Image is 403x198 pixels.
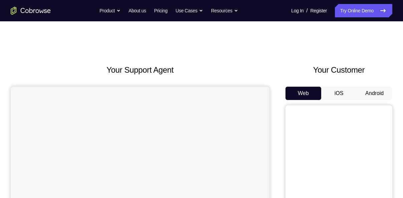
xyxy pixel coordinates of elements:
a: Log In [291,4,304,17]
span: / [306,7,308,15]
button: Web [285,87,321,100]
h2: Your Support Agent [11,64,269,76]
a: Pricing [154,4,167,17]
a: Try Online Demo [335,4,392,17]
button: Resources [211,4,238,17]
button: Android [357,87,392,100]
h2: Your Customer [285,64,392,76]
button: iOS [321,87,357,100]
button: Product [99,4,121,17]
a: About us [129,4,146,17]
button: Use Cases [176,4,203,17]
a: Go to the home page [11,7,51,15]
a: Register [311,4,327,17]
